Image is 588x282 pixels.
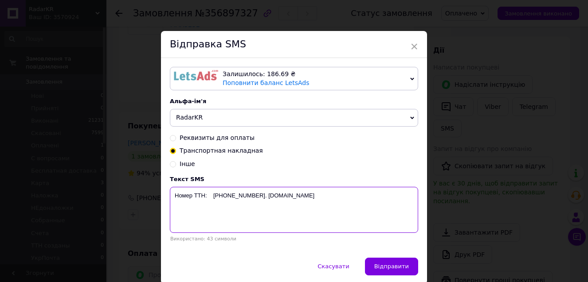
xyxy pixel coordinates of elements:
div: Залишилось: 186.69 ₴ [223,70,407,79]
button: Скасувати [308,258,358,275]
span: Відправити [374,263,409,270]
textarea: Номер ТТН: [PHONE_NUMBER]. [DOMAIN_NAME] [170,187,418,233]
span: × [410,39,418,54]
span: Альфа-ім'я [170,98,206,104]
span: Транспортная накладная [180,147,263,154]
span: RadarKR [176,114,203,121]
span: Скасувати [318,263,349,270]
button: Відправити [365,258,418,275]
div: Використано: 43 символи [170,236,418,242]
div: Відправка SMS [161,31,427,58]
div: Текст SMS [170,176,418,182]
a: Поповнити баланс LetsAds [223,79,310,86]
span: Реквизиты для оплаты [180,134,255,141]
span: Інше [180,160,195,167]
